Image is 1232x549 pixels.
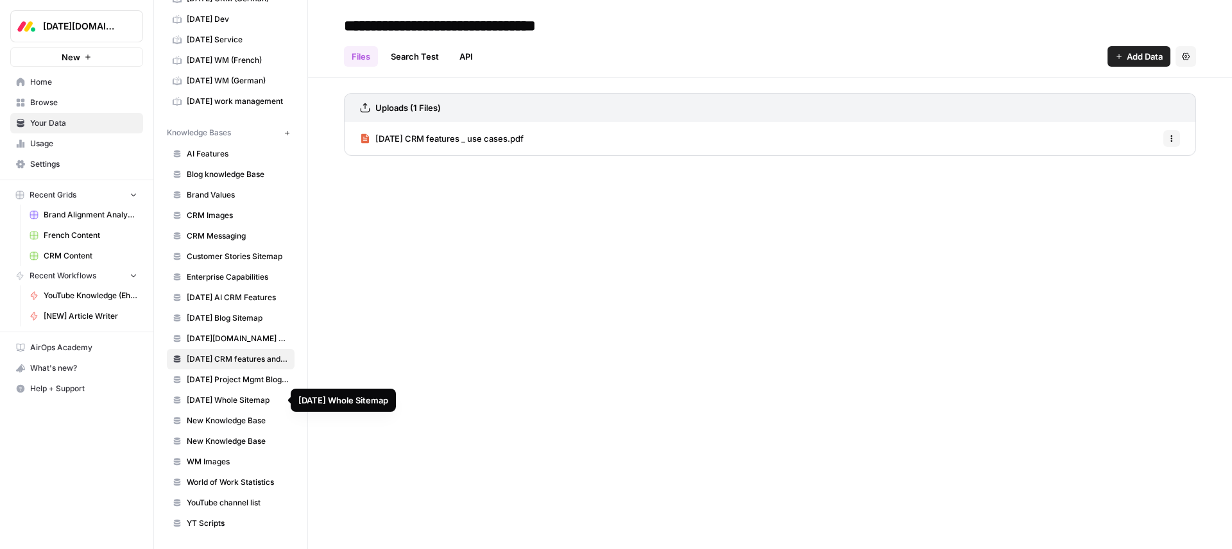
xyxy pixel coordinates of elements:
[167,91,295,112] a: [DATE] work management
[187,169,289,180] span: Blog knowledge Base
[167,287,295,308] a: [DATE] AI CRM Features
[30,383,137,394] span: Help + Support
[1108,46,1170,67] button: Add Data
[167,71,295,91] a: [DATE] WM (German)
[187,292,289,303] span: [DATE] AI CRM Features
[187,518,289,529] span: YT Scripts
[167,452,295,472] a: WM Images
[10,113,143,133] a: Your Data
[167,513,295,534] a: YT Scripts
[187,497,289,509] span: YouTube channel list
[167,328,295,349] a: [DATE][DOMAIN_NAME] AI offering
[10,185,143,205] button: Recent Grids
[375,132,524,145] span: [DATE] CRM features _ use cases.pdf
[187,312,289,324] span: [DATE] Blog Sitemap
[360,122,524,155] a: [DATE] CRM features _ use cases.pdf
[167,50,295,71] a: [DATE] WM (French)
[187,34,289,46] span: [DATE] Service
[30,270,96,282] span: Recent Workflows
[24,306,143,326] a: [NEW] Article Writer
[167,226,295,246] a: CRM Messaging
[187,271,289,283] span: Enterprise Capabilities
[167,9,295,30] a: [DATE] Dev
[43,20,121,33] span: [DATE][DOMAIN_NAME]
[24,205,143,225] a: Brand Alignment Analyzer
[167,267,295,287] a: Enterprise Capabilities
[30,342,137,353] span: AirOps Academy
[187,96,289,107] span: [DATE] work management
[167,30,295,50] a: [DATE] Service
[30,117,137,129] span: Your Data
[24,285,143,306] a: YouTube Knowledge (Ehud)
[10,378,143,399] button: Help + Support
[167,246,295,267] a: Customer Stories Sitemap
[167,410,295,431] a: New Knowledge Base
[187,210,289,221] span: CRM Images
[187,394,289,406] span: [DATE] Whole Sitemap
[167,205,295,226] a: CRM Images
[44,250,137,262] span: CRM Content
[24,246,143,266] a: CRM Content
[187,55,289,66] span: [DATE] WM (French)
[187,148,289,160] span: AI Features
[10,92,143,113] a: Browse
[187,75,289,87] span: [DATE] WM (German)
[167,390,295,410] a: [DATE] Whole Sitemap
[187,353,289,365] span: [DATE] CRM features and use cases
[187,477,289,488] span: World of Work Statistics
[11,359,142,378] div: What's new?
[62,51,80,63] span: New
[167,127,231,139] span: Knowledge Bases
[187,251,289,262] span: Customer Stories Sitemap
[167,431,295,452] a: New Knowledge Base
[1127,50,1163,63] span: Add Data
[187,333,289,344] span: [DATE][DOMAIN_NAME] AI offering
[30,97,137,108] span: Browse
[344,46,378,67] a: Files
[10,337,143,358] a: AirOps Academy
[187,230,289,242] span: CRM Messaging
[187,456,289,468] span: WM Images
[167,308,295,328] a: [DATE] Blog Sitemap
[10,72,143,92] a: Home
[44,310,137,322] span: [NEW] Article Writer
[167,144,295,164] a: AI Features
[167,185,295,205] a: Brand Values
[167,472,295,493] a: World of Work Statistics
[375,101,441,114] h3: Uploads (1 Files)
[187,13,289,25] span: [DATE] Dev
[10,10,143,42] button: Workspace: Monday.com
[167,164,295,185] a: Blog knowledge Base
[167,369,295,390] a: [DATE] Project Mgmt Blog Sitemap
[30,189,76,201] span: Recent Grids
[30,76,137,88] span: Home
[360,94,441,122] a: Uploads (1 Files)
[187,415,289,427] span: New Knowledge Base
[187,435,289,447] span: New Knowledge Base
[167,493,295,513] a: YouTube channel list
[15,15,38,38] img: Monday.com Logo
[10,358,143,378] button: What's new?
[298,394,388,407] div: [DATE] Whole Sitemap
[10,266,143,285] button: Recent Workflows
[383,46,447,67] a: Search Test
[10,47,143,67] button: New
[187,374,289,385] span: [DATE] Project Mgmt Blog Sitemap
[30,138,137,149] span: Usage
[452,46,481,67] a: API
[24,225,143,246] a: French Content
[44,209,137,221] span: Brand Alignment Analyzer
[187,189,289,201] span: Brand Values
[44,230,137,241] span: French Content
[10,154,143,174] a: Settings
[44,290,137,301] span: YouTube Knowledge (Ehud)
[30,158,137,170] span: Settings
[10,133,143,154] a: Usage
[167,349,295,369] a: [DATE] CRM features and use cases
